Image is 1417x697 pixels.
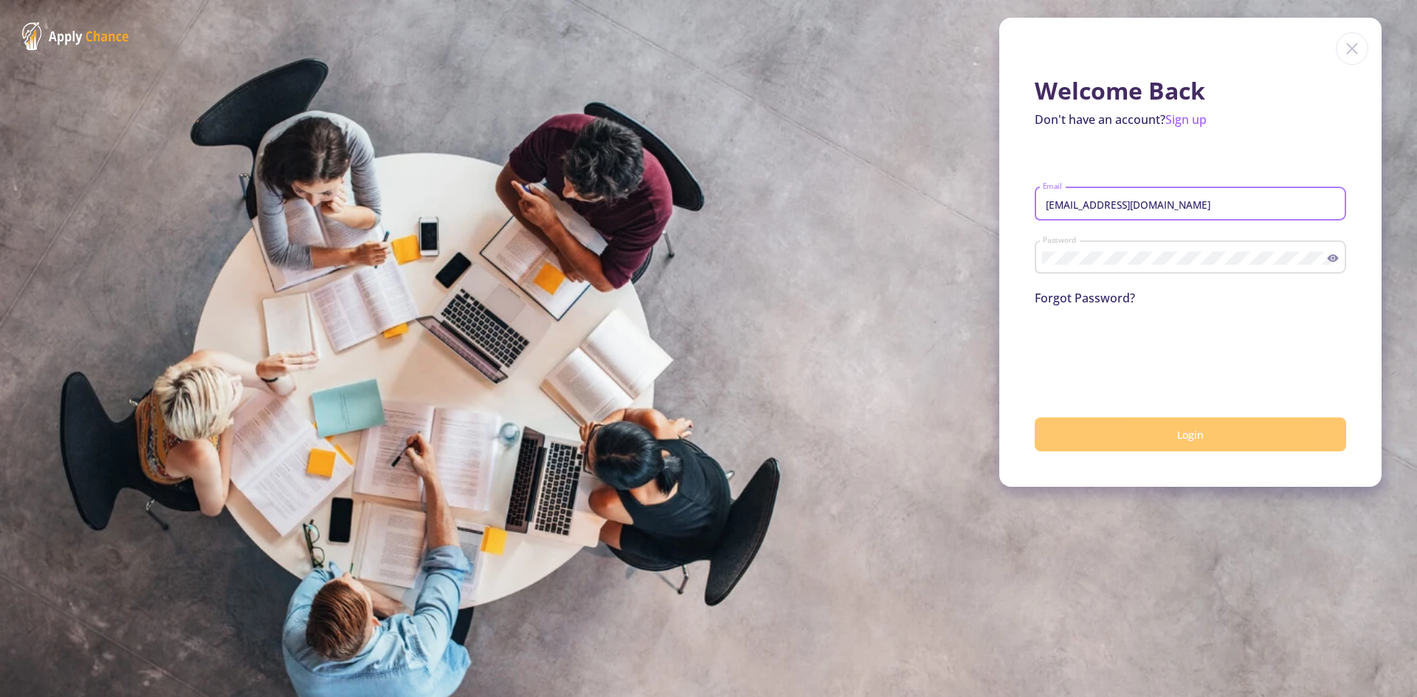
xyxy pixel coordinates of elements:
img: ApplyChance Logo [22,22,129,50]
button: Login [1035,417,1346,452]
a: Sign up [1165,111,1207,128]
iframe: reCAPTCHA [1035,325,1259,382]
h1: Welcome Back [1035,77,1346,105]
p: Don't have an account? [1035,111,1346,128]
img: close icon [1336,32,1368,65]
a: Forgot Password? [1035,290,1135,306]
span: Login [1177,428,1204,442]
